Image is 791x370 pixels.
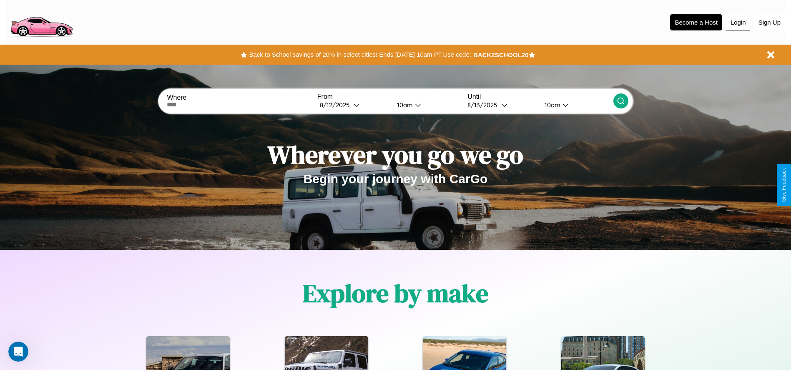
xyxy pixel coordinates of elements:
div: 8 / 13 / 2025 [467,101,501,109]
div: 10am [540,101,562,109]
h1: Explore by make [303,276,488,310]
iframe: Intercom live chat [8,342,28,362]
label: From [317,93,463,101]
div: 10am [393,101,415,109]
button: Sign Up [754,15,785,30]
button: Become a Host [670,14,722,30]
label: Where [167,94,312,101]
div: 8 / 12 / 2025 [320,101,354,109]
img: logo [6,4,76,39]
div: Give Feedback [781,168,787,202]
b: BACK2SCHOOL20 [473,51,529,58]
button: Back to School savings of 20% in select cities! Ends [DATE] 10am PT.Use code: [247,49,473,60]
button: Login [726,15,750,30]
button: 8/12/2025 [317,101,390,109]
button: 10am [538,101,613,109]
button: 10am [390,101,463,109]
label: Until [467,93,613,101]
